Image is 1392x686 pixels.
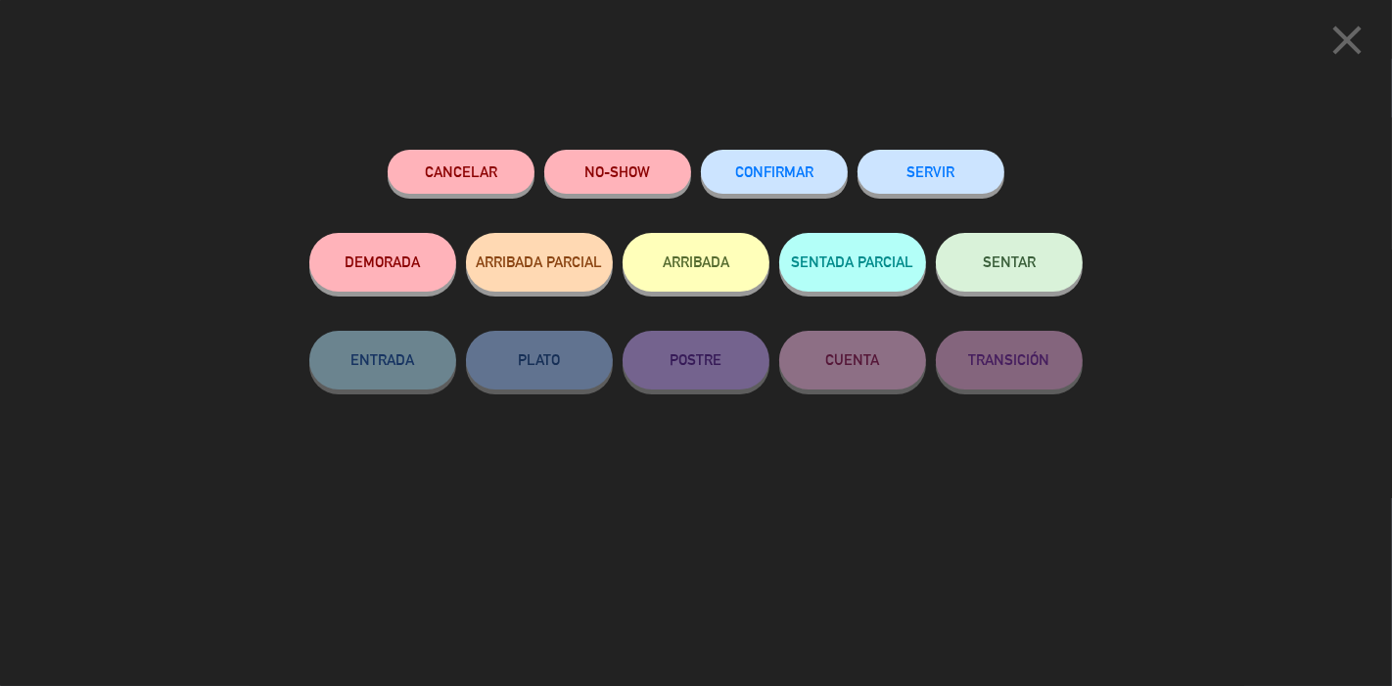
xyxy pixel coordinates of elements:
[623,233,769,292] button: ARRIBADA
[858,150,1004,194] button: SERVIR
[779,233,926,292] button: SENTADA PARCIAL
[466,331,613,389] button: PLATO
[544,150,691,194] button: NO-SHOW
[466,233,613,292] button: ARRIBADA PARCIAL
[1317,15,1377,72] button: close
[779,331,926,389] button: CUENTA
[623,331,769,389] button: POSTRE
[936,233,1083,292] button: SENTAR
[388,150,534,194] button: Cancelar
[309,331,456,389] button: ENTRADA
[983,253,1036,270] span: SENTAR
[701,150,848,194] button: CONFIRMAR
[735,163,813,180] span: CONFIRMAR
[936,331,1083,389] button: TRANSICIÓN
[309,233,456,292] button: DEMORADA
[1322,16,1371,65] i: close
[477,253,603,270] span: ARRIBADA PARCIAL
